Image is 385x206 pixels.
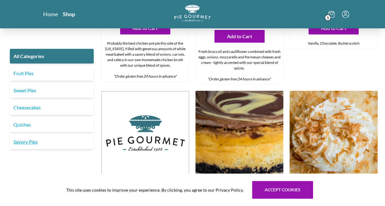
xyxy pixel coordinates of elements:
[227,33,252,40] span: Add to Cart
[101,38,189,82] div: Probably the best chicken pot pie this side of the [US_STATE]. Filled with generous amounts of wh...
[10,117,94,132] a: Quiches
[252,181,313,199] button: Accept cookies
[214,30,265,43] button: Add to Cart
[196,46,283,84] div: Fresh broccoli and cauliflower combined with fresh eggs, onions, mozzarella and Parmesan cheeses ...
[66,187,243,193] span: This site uses cookies to improve your experience. By clicking, you agree to our Privacy Policy.
[63,10,75,18] a: Shop
[290,38,377,49] div: Vanilla, Chocolate, Butterscotch
[10,134,94,149] a: Savory Pies
[342,11,349,18] button: Menu
[10,66,94,81] a: Fruit Pies
[174,5,211,24] a: Logo
[113,74,177,79] em: *Order gluten free 24 hours in advance*
[10,49,94,64] a: All Categories
[101,91,189,179] img: Plain Vanilla Cheesecake
[10,83,94,98] a: Sweet Pies
[325,15,331,21] span: 1
[195,91,284,179] img: Marble Cheesecake
[289,91,378,179] img: Coconut Cream
[10,100,94,115] a: Cheesecakes
[174,5,211,22] img: logo
[207,77,271,81] em: *Order gluten free 24 hours in advance*
[43,10,58,18] a: Home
